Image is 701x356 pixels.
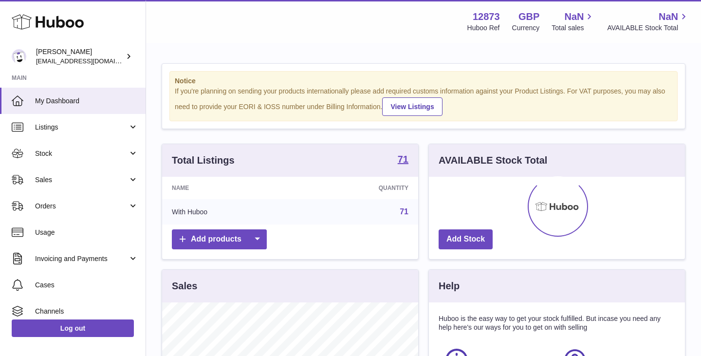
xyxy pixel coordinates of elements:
span: [EMAIL_ADDRESS][DOMAIN_NAME] [36,57,143,65]
div: Huboo Ref [467,23,500,33]
div: Currency [512,23,540,33]
h3: Help [439,280,460,293]
a: NaN Total sales [552,10,595,33]
a: NaN AVAILABLE Stock Total [607,10,689,33]
strong: GBP [518,10,539,23]
a: 71 [398,154,408,166]
a: 71 [400,207,408,216]
th: Name [162,177,297,199]
span: Sales [35,175,128,185]
span: NaN [659,10,678,23]
span: NaN [564,10,584,23]
img: tikhon.oleinikov@sleepandglow.com [12,49,26,64]
strong: 71 [398,154,408,164]
div: [PERSON_NAME] [36,47,124,66]
span: My Dashboard [35,96,138,106]
a: View Listings [382,97,442,116]
span: Listings [35,123,128,132]
td: With Huboo [162,199,297,225]
span: Channels [35,307,138,316]
span: Cases [35,281,138,290]
span: Orders [35,202,128,211]
span: Total sales [552,23,595,33]
a: Add products [172,229,267,249]
p: Huboo is the easy way to get your stock fulfilled. But incase you need any help here's our ways f... [439,314,675,333]
h3: Total Listings [172,154,235,167]
span: Stock [35,149,128,158]
a: Add Stock [439,229,493,249]
a: Log out [12,319,134,337]
strong: Notice [175,76,672,86]
div: If you're planning on sending your products internationally please add required customs informati... [175,87,672,116]
h3: AVAILABLE Stock Total [439,154,547,167]
th: Quantity [297,177,418,199]
strong: 12873 [473,10,500,23]
span: Invoicing and Payments [35,254,128,263]
h3: Sales [172,280,197,293]
span: Usage [35,228,138,237]
span: AVAILABLE Stock Total [607,23,689,33]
